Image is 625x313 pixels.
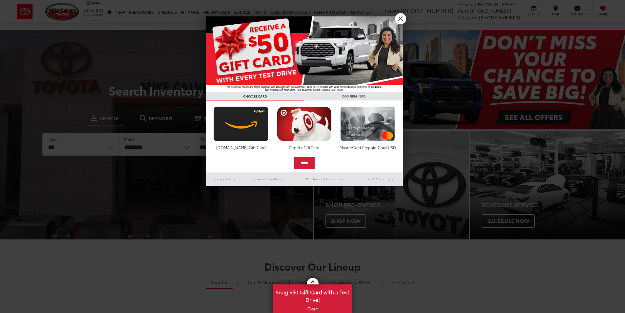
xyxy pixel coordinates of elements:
[212,145,270,150] div: [DOMAIN_NAME] Gift Card
[355,175,403,183] a: Brand Disclaimers
[242,175,293,183] a: Terms & Conditions
[275,145,333,150] div: Target eGiftCard
[339,145,397,150] div: MasterCard Prepaid Card USD
[304,92,403,101] h3: CONFIRM INFO
[339,106,397,141] img: mastercard.png
[206,175,243,183] a: Privacy Policy
[293,175,355,183] a: SMS Terms & Conditions
[206,16,403,92] img: 55838_top_625864.jpg
[206,92,304,101] h3: CHOOSE CARD
[212,106,270,141] img: amazoncard.png
[274,285,351,305] span: Snag $50 Gift Card with a Test Drive!
[275,106,333,141] img: targetcard.png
